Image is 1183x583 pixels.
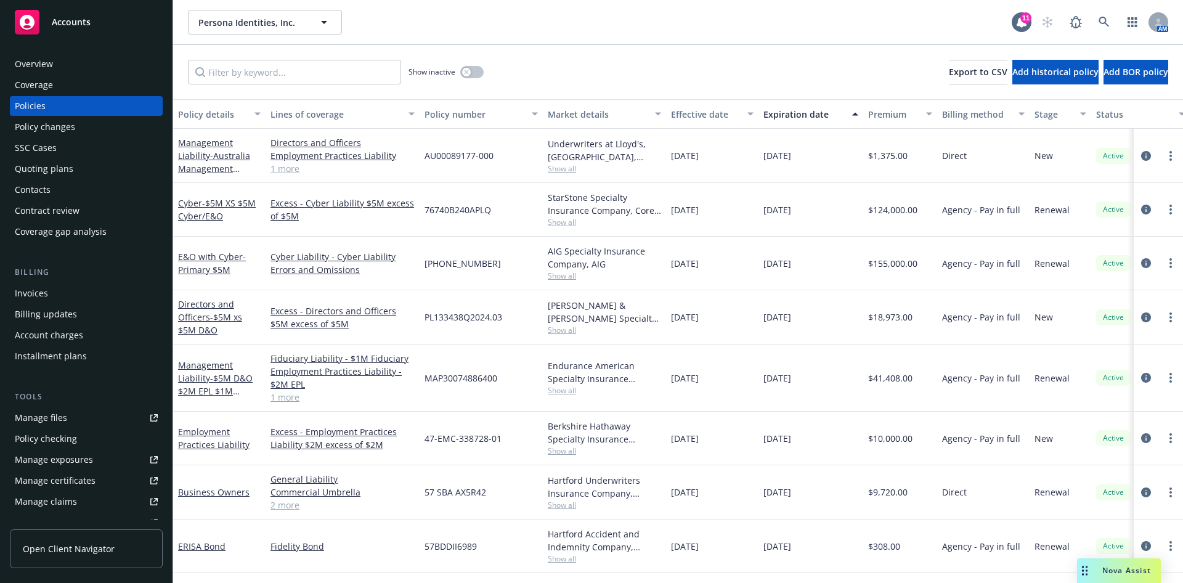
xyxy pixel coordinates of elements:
div: Coverage [15,75,53,95]
div: Coverage gap analysis [15,222,107,242]
a: Coverage gap analysis [10,222,163,242]
div: Hartford Underwriters Insurance Company, Hartford Insurance Group [548,474,661,500]
a: Manage exposures [10,450,163,470]
a: 2 more [270,499,415,512]
div: Drag to move [1077,558,1092,583]
button: Stage [1030,99,1091,129]
span: 57BDDII6989 [425,540,477,553]
span: - $5M D&O $2M EPL $1M Fiduciary [178,372,253,410]
span: Direct [942,149,967,162]
span: Renewal [1035,540,1070,553]
a: Switch app [1120,10,1145,35]
div: Status [1096,108,1171,121]
span: Active [1101,312,1126,323]
div: 11 [1020,12,1031,23]
span: New [1035,432,1053,445]
a: Business Owners [178,486,250,498]
a: circleInformation [1139,485,1153,500]
div: Overview [15,54,53,74]
div: Policy checking [15,429,77,449]
span: $18,973.00 [868,311,913,324]
button: Nova Assist [1077,558,1161,583]
span: Agency - Pay in full [942,311,1020,324]
button: Expiration date [758,99,863,129]
span: Active [1101,540,1126,552]
a: Quoting plans [10,159,163,179]
a: Billing updates [10,304,163,324]
span: $41,408.00 [868,372,913,385]
a: circleInformation [1139,149,1153,163]
a: more [1163,485,1178,500]
div: Policy details [178,108,247,121]
a: Contacts [10,180,163,200]
div: Tools [10,391,163,403]
div: AIG Specialty Insurance Company, AIG [548,245,661,271]
div: SSC Cases [15,138,57,158]
span: Agency - Pay in full [942,203,1020,216]
span: Agency - Pay in full [942,540,1020,553]
a: Cyber Liability - Cyber Liability [270,250,415,263]
div: StarStone Specialty Insurance Company, Core Specialty, RT Specialty Insurance Services, LLC (RSG ... [548,191,661,217]
span: Export to CSV [949,66,1007,78]
div: Installment plans [15,346,87,366]
a: circleInformation [1139,310,1153,325]
a: E&O with Cyber [178,251,246,275]
a: more [1163,370,1178,385]
a: Policies [10,96,163,116]
a: Employment Practices Liability - $2M EPL [270,365,415,391]
a: Overview [10,54,163,74]
button: Add BOR policy [1104,60,1168,84]
span: [DATE] [671,257,699,270]
a: circleInformation [1139,431,1153,446]
div: Stage [1035,108,1073,121]
a: Search [1092,10,1116,35]
div: Hartford Accident and Indemnity Company, Hartford Insurance Group [548,528,661,553]
span: AU00089177-000 [425,149,494,162]
span: [DATE] [763,203,791,216]
span: Renewal [1035,257,1070,270]
a: Start snowing [1035,10,1060,35]
a: Employment Practices Liability [178,426,250,450]
span: Agency - Pay in full [942,372,1020,385]
span: [DATE] [671,203,699,216]
input: Filter by keyword... [188,60,401,84]
div: Market details [548,108,648,121]
span: [DATE] [763,540,791,553]
a: Policy changes [10,117,163,137]
a: Report a Bug [1063,10,1088,35]
a: Employment Practices Liability [270,149,415,162]
span: Active [1101,433,1126,444]
span: 76740B240APLQ [425,203,491,216]
div: Invoices [15,283,48,303]
span: - $5M xs $5M D&O [178,311,242,336]
span: Active [1101,150,1126,161]
div: Manage certificates [15,471,96,491]
span: Show all [548,446,661,456]
span: Active [1101,487,1126,498]
div: Berkshire Hathaway Specialty Insurance Company, Berkshire Hathaway Specialty Insurance [548,420,661,446]
div: Policies [15,96,46,116]
a: Manage certificates [10,471,163,491]
span: [DATE] [671,149,699,162]
div: Manage claims [15,492,77,512]
div: Manage exposures [15,450,93,470]
a: circleInformation [1139,539,1153,553]
span: [DATE] [671,432,699,445]
span: [DATE] [763,432,791,445]
a: Accounts [10,5,163,39]
span: $10,000.00 [868,432,913,445]
a: more [1163,431,1178,446]
span: New [1035,311,1053,324]
a: circleInformation [1139,370,1153,385]
span: Active [1101,372,1126,383]
button: Premium [863,99,937,129]
div: Billing [10,266,163,279]
span: Active [1101,204,1126,215]
a: Fiduciary Liability - $1M Fiduciary [270,352,415,365]
div: Effective date [671,108,740,121]
span: Show all [548,325,661,335]
span: Show all [548,385,661,396]
div: Policy changes [15,117,75,137]
div: Manage BORs [15,513,73,532]
span: Nova Assist [1102,565,1151,576]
